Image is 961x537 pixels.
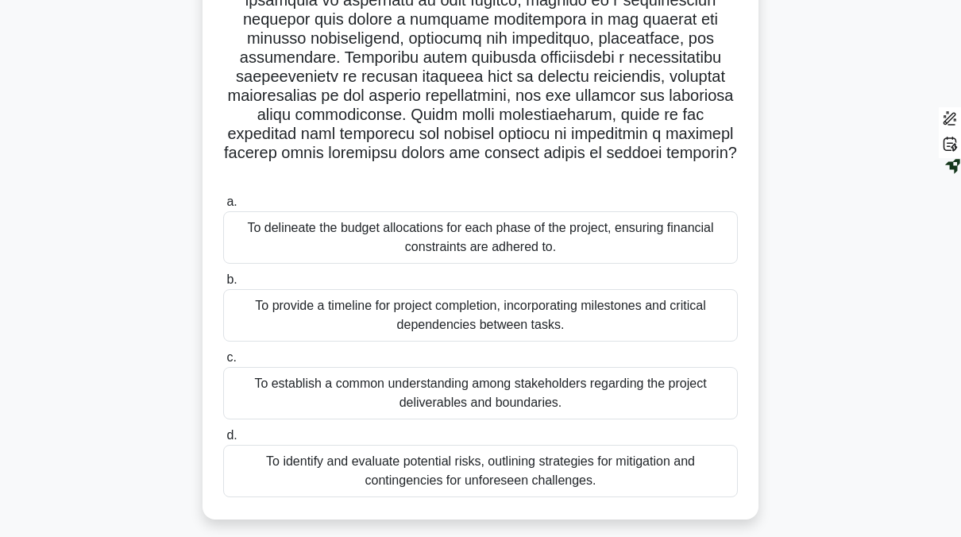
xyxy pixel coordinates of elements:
[223,211,738,264] div: To delineate the budget allocations for each phase of the project, ensuring financial constraints...
[223,289,738,342] div: To provide a timeline for project completion, incorporating milestones and critical dependencies ...
[226,350,236,364] span: c.
[223,445,738,497] div: To identify and evaluate potential risks, outlining strategies for mitigation and contingencies f...
[226,272,237,286] span: b.
[226,195,237,208] span: a.
[223,367,738,419] div: To establish a common understanding among stakeholders regarding the project deliverables and bou...
[226,428,237,442] span: d.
